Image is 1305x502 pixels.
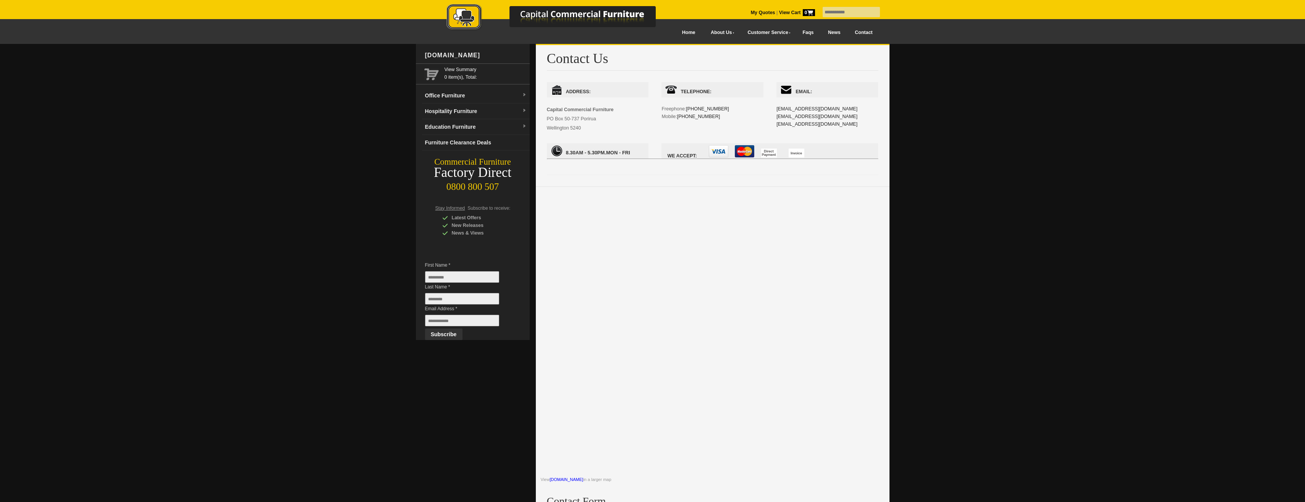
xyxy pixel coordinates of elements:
span: PO Box 50-737 Porirua Wellington 5240 [547,107,614,131]
h1: Contact Us [547,51,878,71]
img: dropdown [522,93,527,97]
img: visa [709,145,728,157]
span: Address: [547,82,648,97]
a: Furniture Clearance Deals [422,135,530,151]
img: Capital Commercial Furniture Logo [425,4,693,32]
a: [PHONE_NUMBER] [677,114,720,119]
a: [EMAIL_ADDRESS][DOMAIN_NAME] [776,121,857,127]
input: First Name * [425,271,499,283]
span: First Name * [425,261,511,269]
div: Latest Offers [442,214,515,222]
a: Contact [847,24,880,41]
a: Hospitality Furnituredropdown [422,104,530,119]
strong: Capital Commercial Furniture [547,107,614,112]
a: Faqs [796,24,821,41]
small: View in a larger map [541,477,611,482]
a: [EMAIL_ADDRESS][DOMAIN_NAME] [776,114,857,119]
span: 0 item(s), Total: [445,66,527,80]
a: Capital Commercial Furniture Logo [425,4,693,34]
div: Commercial Furniture [416,157,530,167]
a: [DOMAIN_NAME] [550,477,583,482]
span: Stay Informed [435,206,465,211]
span: Mon - Fri [547,143,648,159]
span: Email Address * [425,305,511,313]
strong: View Cart [779,10,815,15]
span: Telephone: [661,82,763,97]
a: My Quotes [751,10,775,15]
div: New Releases [442,222,515,229]
a: [EMAIL_ADDRESS][DOMAIN_NAME] [776,106,857,112]
img: dropdown [522,124,527,129]
div: [DOMAIN_NAME] [422,44,530,67]
a: About Us [702,24,739,41]
div: 0800 800 507 [416,178,530,192]
span: We accept: [661,143,878,159]
span: Subscribe to receive: [467,206,510,211]
span: 0 [803,9,815,16]
input: Last Name * [425,293,499,304]
a: Customer Service [739,24,795,41]
div: News & Views [442,229,515,237]
div: Factory Direct [416,167,530,178]
span: Email: [776,82,878,97]
img: invoice [789,149,804,157]
div: Freephone: Mobile: [661,82,763,136]
img: mastercard [735,145,754,157]
a: Education Furnituredropdown [422,119,530,135]
button: Subscribe [425,329,462,340]
span: Last Name * [425,283,511,291]
a: News [821,24,847,41]
img: dropdown [522,108,527,113]
input: Email Address * [425,315,499,326]
a: View Cart0 [778,10,815,15]
a: Office Furnituredropdown [422,88,530,104]
span: 8.30am - 5.30pm. [566,150,606,155]
a: View Summary [445,66,527,73]
img: direct payment [761,149,777,157]
a: [PHONE_NUMBER] [686,106,729,112]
